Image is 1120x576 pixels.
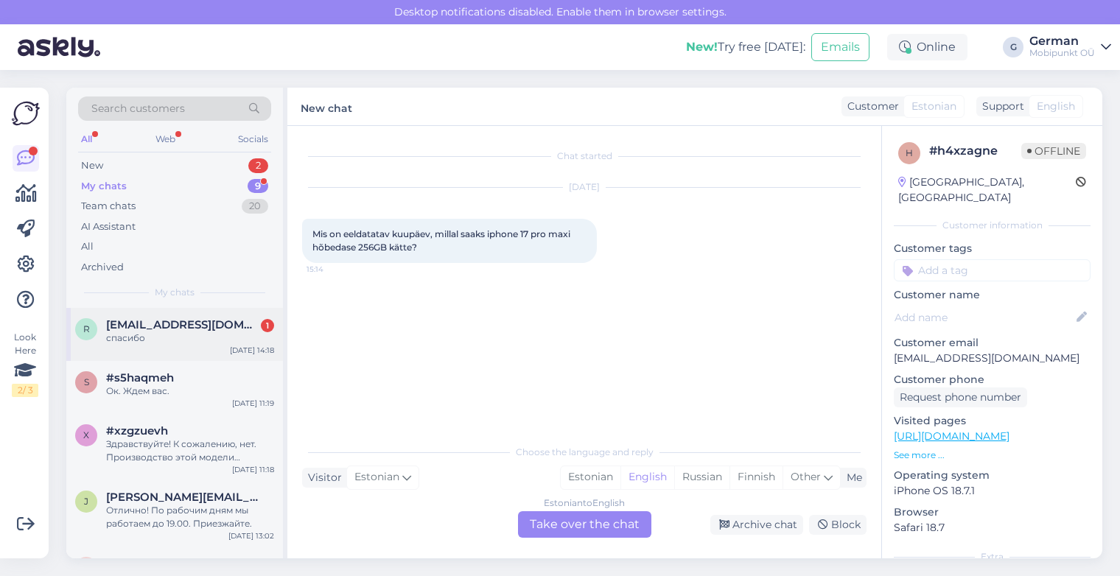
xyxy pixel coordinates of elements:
[302,446,867,459] div: Choose the language and reply
[710,515,803,535] div: Archive chat
[106,438,274,464] div: Здравствуйте! К сожалению, нет. Производство этой модели прекращено в [DATE]
[894,468,1091,483] p: Operating system
[106,384,274,398] div: Ок. Ждем вас.
[674,466,729,488] div: Russian
[894,372,1091,387] p: Customer phone
[887,34,967,60] div: Online
[307,264,362,275] span: 15:14
[976,99,1024,114] div: Support
[895,309,1074,326] input: Add name
[12,384,38,397] div: 2 / 3
[228,530,274,541] div: [DATE] 13:02
[91,101,185,116] span: Search customers
[81,179,127,194] div: My chats
[518,511,651,538] div: Take over the chat
[84,376,89,387] span: s
[791,470,821,483] span: Other
[1029,35,1111,59] a: GermanMobipunkt OÜ
[894,351,1091,366] p: [EMAIL_ADDRESS][DOMAIN_NAME]
[894,413,1091,429] p: Visited pages
[83,323,90,334] span: r
[841,470,862,485] div: Me
[106,504,274,530] div: Отлично! По рабочим дням мы работаем до 19.00. Приезжайте.
[106,371,174,384] span: #s5haqmeh
[894,387,1027,407] div: Request phone number
[686,38,805,56] div: Try free [DATE]:
[1021,143,1086,159] span: Offline
[232,398,274,409] div: [DATE] 11:19
[894,520,1091,535] p: Safari 18.7
[894,550,1091,563] div: Extra
[1029,47,1095,59] div: Mobipunkt OÜ
[106,424,168,438] span: #xzgzuevh
[81,199,136,214] div: Team chats
[106,557,259,570] span: lizabernadska49@gmail.com
[894,429,1009,443] a: [URL][DOMAIN_NAME]
[261,319,274,332] div: 1
[544,496,625,510] div: Estonian to English
[906,147,913,158] span: h
[81,219,136,234] div: AI Assistant
[894,259,1091,281] input: Add a tag
[248,158,268,173] div: 2
[230,345,274,356] div: [DATE] 14:18
[155,286,195,299] span: My chats
[894,483,1091,499] p: iPhone OS 18.7.1
[81,260,124,275] div: Archived
[620,466,674,488] div: English
[898,175,1076,206] div: [GEOGRAPHIC_DATA], [GEOGRAPHIC_DATA]
[911,99,956,114] span: Estonian
[841,99,899,114] div: Customer
[242,199,268,214] div: 20
[686,40,718,54] b: New!
[809,515,867,535] div: Block
[302,150,867,163] div: Chat started
[894,219,1091,232] div: Customer information
[12,99,40,127] img: Askly Logo
[106,331,274,345] div: спасибо
[248,179,268,194] div: 9
[894,449,1091,462] p: See more ...
[894,241,1091,256] p: Customer tags
[12,331,38,397] div: Look Here
[81,158,103,173] div: New
[78,130,95,149] div: All
[312,228,573,253] span: Mis on eeldatatav kuupäev, millal saaks iphone 17 pro maxi hõbedase 256GB kätte?
[235,130,271,149] div: Socials
[729,466,783,488] div: Finnish
[83,429,89,440] span: x
[106,318,259,331] span: reginka1140@mail.ru
[561,466,620,488] div: Estonian
[1037,99,1075,114] span: English
[894,287,1091,303] p: Customer name
[153,130,178,149] div: Web
[84,496,88,507] span: J
[302,470,342,485] div: Visitor
[302,180,867,194] div: [DATE]
[811,33,869,61] button: Emails
[1003,37,1023,57] div: G
[929,142,1021,160] div: # h4xzagne
[106,491,259,504] span: Jana.sergejenko@icloud.com
[354,469,399,485] span: Estonian
[1029,35,1095,47] div: German
[894,505,1091,520] p: Browser
[301,96,352,116] label: New chat
[81,239,94,254] div: All
[232,464,274,475] div: [DATE] 11:18
[894,335,1091,351] p: Customer email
